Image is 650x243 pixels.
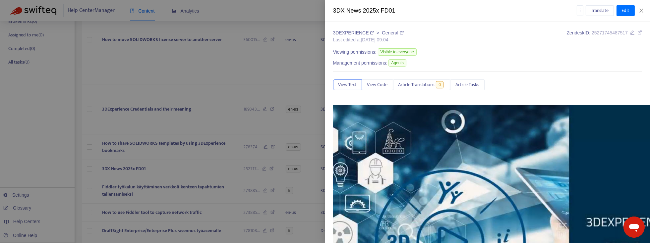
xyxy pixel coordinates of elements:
[367,81,388,88] span: View Code
[436,81,443,88] span: 0
[378,48,417,56] span: Visible to everyone
[338,81,357,88] span: View Text
[450,79,485,90] button: Article Tasks
[333,6,577,15] div: 3DX News 2025x FD01
[623,217,645,238] iframe: Button to launch messaging window
[617,5,635,16] button: Edit
[382,30,404,35] a: General
[455,81,479,88] span: Article Tasks
[333,30,376,35] a: 3DEXPERIENCE
[388,59,406,67] span: Agents
[592,30,628,35] span: 25271745487517
[398,81,435,88] span: Article Translations
[333,79,362,90] button: View Text
[586,5,614,16] button: Translate
[591,7,609,14] span: Translate
[622,7,629,14] span: Edit
[639,8,644,13] span: close
[333,36,404,43] div: Last edited at [DATE] 09:04
[362,79,393,90] button: View Code
[637,8,646,14] button: Close
[333,29,404,36] div: >
[333,49,377,56] span: Viewing permissions:
[333,60,387,67] span: Management permissions:
[577,5,583,16] button: more
[567,29,642,43] div: Zendesk ID:
[578,8,582,13] span: more
[393,79,450,90] button: Article Translations0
